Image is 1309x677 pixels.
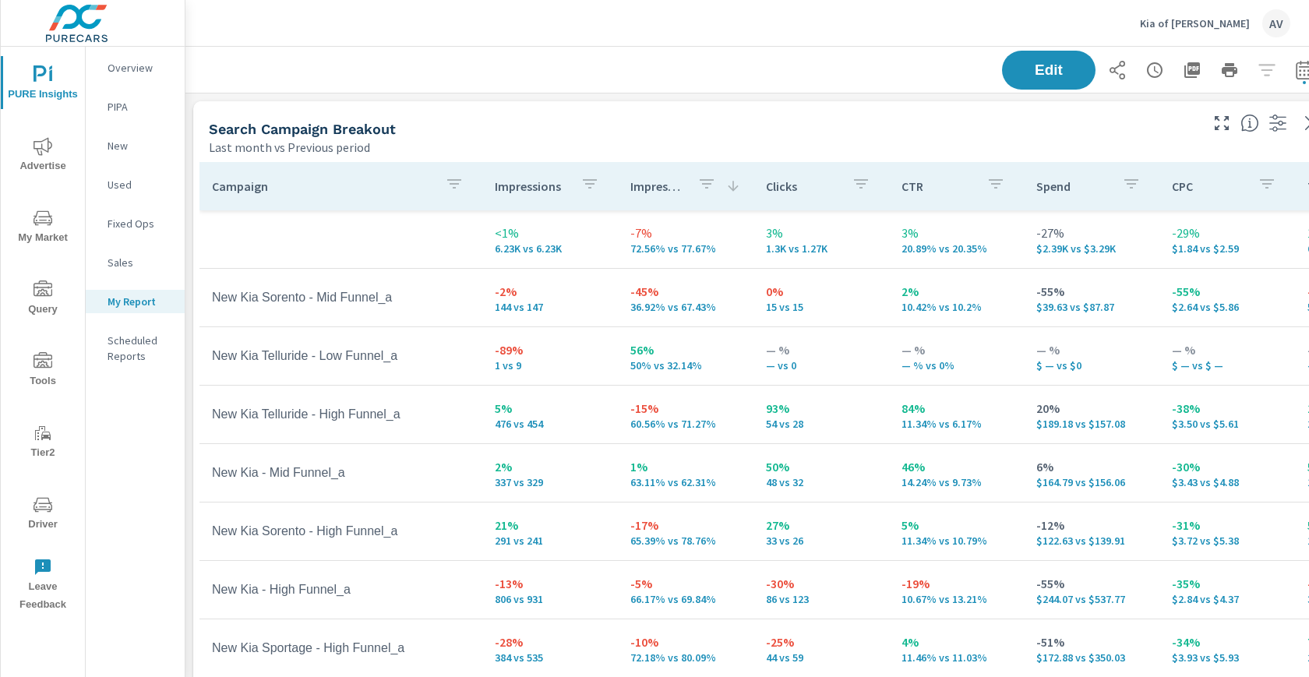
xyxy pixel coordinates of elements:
td: New Kia Sportage - High Funnel_a [199,629,482,668]
p: 50% vs 32.14% [630,359,741,372]
p: CTR [901,178,975,194]
p: — vs 0 [766,359,877,372]
p: $3.93 vs $5.93 [1172,651,1283,664]
p: 5% [901,516,1012,534]
span: Advertise [5,137,80,175]
button: Edit [1002,51,1096,90]
p: 1 vs 9 [495,359,605,372]
p: 72.18% vs 80.09% [630,651,741,664]
p: Impression Share [630,178,685,194]
p: — % [901,340,1012,359]
p: -17% [630,516,741,534]
p: Used [108,177,172,192]
span: Tier2 [5,424,80,462]
p: CPC [1172,178,1245,194]
p: -38% [1172,399,1283,418]
p: Clicks [766,178,839,194]
p: -34% [1172,633,1283,651]
p: Impressions [495,178,568,194]
p: 27% [766,516,877,534]
p: $172.88 vs $350.03 [1036,651,1147,664]
span: Edit [1018,63,1080,77]
p: <1% [495,224,605,242]
p: PIPA [108,99,172,115]
p: 48 vs 32 [766,476,877,488]
p: -12% [1036,516,1147,534]
p: 20.89% vs 20.35% [901,242,1012,255]
button: Make Fullscreen [1209,111,1234,136]
p: 66.17% vs 69.84% [630,593,741,605]
p: 86 vs 123 [766,593,877,605]
p: $3.43 vs $4.88 [1172,476,1283,488]
p: $3.50 vs $5.61 [1172,418,1283,430]
div: nav menu [1,47,85,620]
p: 63.11% vs 62.31% [630,476,741,488]
td: New Kia Sorento - High Funnel_a [199,512,482,551]
p: $39.63 vs $87.87 [1036,301,1147,313]
p: -55% [1036,282,1147,301]
span: This is a summary of Search performance results by campaign. Each column can be sorted. [1240,114,1259,132]
p: 14.24% vs 9.73% [901,476,1012,488]
p: 84% [901,399,1012,418]
td: New Kia - Mid Funnel_a [199,453,482,492]
p: -30% [1172,457,1283,476]
div: Used [86,173,185,196]
p: 384 vs 535 [495,651,605,664]
p: $164.79 vs $156.06 [1036,476,1147,488]
p: 2% [901,282,1012,301]
p: 6% [1036,457,1147,476]
p: 1,301 vs 1,267 [766,242,877,255]
p: 291 vs 241 [495,534,605,547]
td: New Kia - High Funnel_a [199,570,482,609]
p: -31% [1172,516,1283,534]
p: — % [766,340,877,359]
p: 144 vs 147 [495,301,605,313]
div: Scheduled Reports [86,329,185,368]
p: $ — vs $0 [1036,359,1147,372]
p: 50% [766,457,877,476]
p: 11.34% vs 10.79% [901,534,1012,547]
p: 10.42% vs 10.2% [901,301,1012,313]
p: New [108,138,172,153]
span: Driver [5,495,80,534]
p: 54 vs 28 [766,418,877,430]
p: 36.92% vs 67.43% [630,301,741,313]
p: Kia of [PERSON_NAME] [1140,16,1250,30]
p: $189.18 vs $157.08 [1036,418,1147,430]
p: -30% [766,574,877,593]
p: $ — vs $ — [1172,359,1283,372]
p: -7% [630,224,741,242]
p: 3% [766,224,877,242]
p: 11.34% vs 6.17% [901,418,1012,430]
p: 65.39% vs 78.76% [630,534,741,547]
p: -10% [630,633,741,651]
p: -5% [630,574,741,593]
p: $2,388.63 vs $3,285.88 [1036,242,1147,255]
p: 2% [495,457,605,476]
div: New [86,134,185,157]
button: Share Report [1102,55,1133,86]
p: 21% [495,516,605,534]
p: -2% [495,282,605,301]
div: Overview [86,56,185,79]
button: Print Report [1214,55,1245,86]
p: — % [1172,340,1283,359]
p: 1% [630,457,741,476]
p: 33 vs 26 [766,534,877,547]
p: 10.67% vs 13.21% [901,593,1012,605]
p: 72.56% vs 77.67% [630,242,741,255]
p: -55% [1036,574,1147,593]
p: 60.56% vs 71.27% [630,418,741,430]
p: $3.72 vs $5.38 [1172,534,1283,547]
span: Query [5,280,80,319]
span: Tools [5,352,80,390]
p: -15% [630,399,741,418]
div: My Report [86,290,185,313]
div: Sales [86,251,185,274]
p: 46% [901,457,1012,476]
p: $1.84 vs $2.59 [1172,242,1283,255]
p: 3% [901,224,1012,242]
button: "Export Report to PDF" [1177,55,1208,86]
p: — % [1036,340,1147,359]
div: Fixed Ops [86,212,185,235]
